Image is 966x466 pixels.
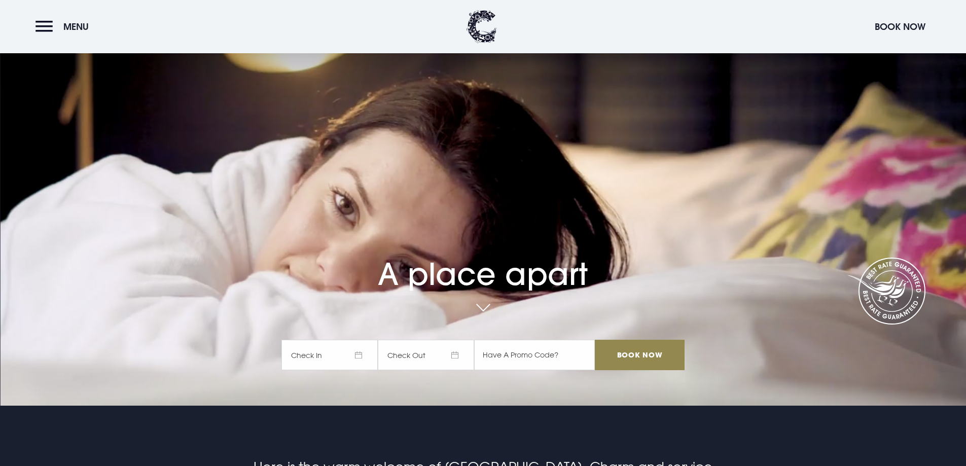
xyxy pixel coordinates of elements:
[595,340,684,370] input: Book Now
[63,21,89,32] span: Menu
[35,16,94,38] button: Menu
[378,340,474,370] span: Check Out
[281,228,684,292] h1: A place apart
[467,10,497,43] img: Clandeboye Lodge
[474,340,595,370] input: Have A Promo Code?
[870,16,931,38] button: Book Now
[281,340,378,370] span: Check In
